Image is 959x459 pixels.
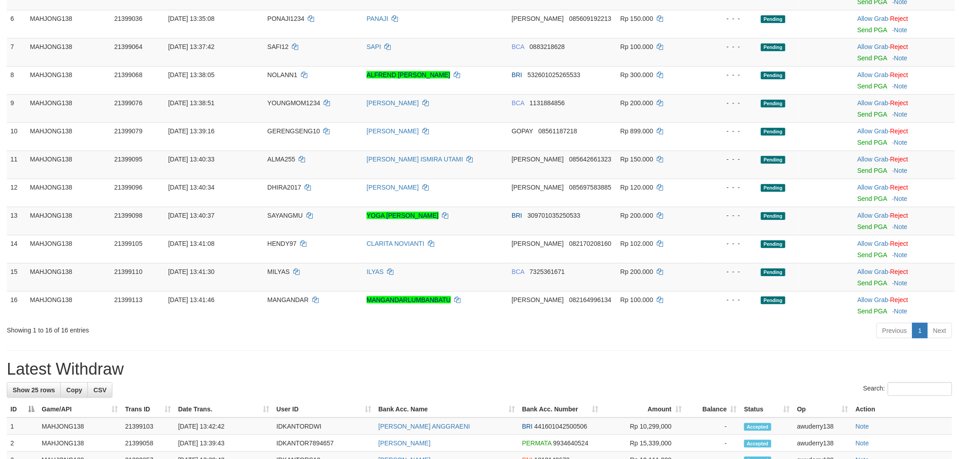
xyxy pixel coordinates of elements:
[522,439,552,447] span: PERMATA
[367,156,463,163] a: [PERSON_NAME] ISMIRA UTAMI
[367,268,384,275] a: ILYAS
[26,263,111,291] td: MAHJONG138
[512,156,564,163] span: [PERSON_NAME]
[761,297,785,304] span: Pending
[114,99,142,107] span: 21399076
[857,156,888,163] a: Allow Grab
[854,235,955,263] td: ·
[168,99,214,107] span: [DATE] 13:38:51
[912,323,928,338] a: 1
[894,308,908,315] a: Note
[267,156,295,163] span: ALMA255
[121,418,174,435] td: 21399103
[857,167,887,174] a: Send PGA
[7,207,26,235] td: 13
[890,156,908,163] a: Reject
[794,401,852,418] th: Op: activate to sort column ascending
[894,223,908,230] a: Note
[87,382,112,398] a: CSV
[26,207,111,235] td: MAHJONG138
[512,184,564,191] span: [PERSON_NAME]
[620,212,653,219] span: Rp 200.000
[7,38,26,66] td: 7
[26,10,111,38] td: MAHJONG138
[114,212,142,219] span: 21399098
[367,240,424,247] a: CLARITA NOVIANTI
[888,382,952,396] input: Search:
[121,435,174,452] td: 21399058
[273,401,375,418] th: User ID: activate to sort column ascending
[378,423,470,430] a: [PERSON_NAME] ANGGRAENI
[367,71,450,78] a: ALFREND [PERSON_NAME]
[26,151,111,179] td: MAHJONG138
[685,401,741,418] th: Balance: activate to sort column ascending
[367,99,419,107] a: [PERSON_NAME]
[857,195,887,202] a: Send PGA
[512,127,533,135] span: GOPAY
[512,15,564,22] span: [PERSON_NAME]
[26,38,111,66] td: MAHJONG138
[894,54,908,62] a: Note
[894,139,908,146] a: Note
[761,184,785,192] span: Pending
[761,15,785,23] span: Pending
[705,211,754,220] div: - - -
[367,127,419,135] a: [PERSON_NAME]
[267,71,297,78] span: NOLANN1
[602,435,685,452] td: Rp 15,339,000
[367,43,381,50] a: SAPI
[60,382,88,398] a: Copy
[367,212,439,219] a: YOGA [PERSON_NAME]
[705,14,754,23] div: - - -
[174,401,273,418] th: Date Trans.: activate to sort column ascending
[367,296,451,303] a: MANGANDARLUMBANBATU
[857,308,887,315] a: Send PGA
[267,212,303,219] span: SAYANGMU
[114,296,142,303] span: 21399113
[794,418,852,435] td: awuderry138
[852,401,952,418] th: Action
[168,15,214,22] span: [DATE] 13:35:08
[705,239,754,248] div: - - -
[857,15,890,22] span: ·
[741,401,794,418] th: Status: activate to sort column ascending
[894,83,908,90] a: Note
[890,43,908,50] a: Reject
[512,99,524,107] span: BCA
[705,295,754,304] div: - - -
[38,401,121,418] th: Game/API: activate to sort column ascending
[168,43,214,50] span: [DATE] 13:37:42
[114,268,142,275] span: 21399110
[890,240,908,247] a: Reject
[854,263,955,291] td: ·
[7,291,26,319] td: 16
[894,111,908,118] a: Note
[26,122,111,151] td: MAHJONG138
[7,151,26,179] td: 11
[7,179,26,207] td: 12
[857,212,888,219] a: Allow Grab
[512,71,522,78] span: BRI
[857,54,887,62] a: Send PGA
[705,127,754,136] div: - - -
[857,156,890,163] span: ·
[857,139,887,146] a: Send PGA
[857,212,890,219] span: ·
[114,71,142,78] span: 21399068
[518,401,602,418] th: Bank Acc. Number: activate to sort column ascending
[794,435,852,452] td: awuderry138
[705,267,754,276] div: - - -
[7,122,26,151] td: 10
[528,71,581,78] span: Copy 532601025265533 to clipboard
[7,10,26,38] td: 6
[267,240,297,247] span: HENDY97
[168,71,214,78] span: [DATE] 13:38:05
[854,10,955,38] td: ·
[857,127,888,135] a: Allow Grab
[705,183,754,192] div: - - -
[857,111,887,118] a: Send PGA
[66,386,82,394] span: Copy
[121,401,174,418] th: Trans ID: activate to sort column ascending
[857,26,887,34] a: Send PGA
[857,240,888,247] a: Allow Grab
